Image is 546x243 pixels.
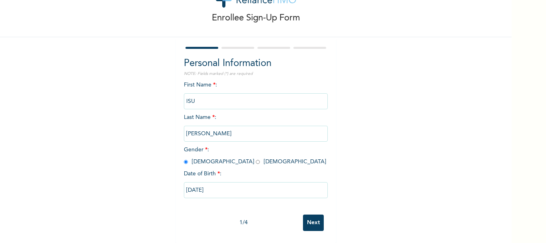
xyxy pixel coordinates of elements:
h2: Personal Information [184,56,328,71]
input: Next [303,215,324,231]
input: Enter your last name [184,126,328,142]
p: Enrollee Sign-Up Form [212,12,300,25]
span: Gender : [DEMOGRAPHIC_DATA] [DEMOGRAPHIC_DATA] [184,147,326,165]
input: Enter your first name [184,93,328,109]
div: 1 / 4 [184,219,303,227]
p: NOTE: Fields marked (*) are required [184,71,328,77]
span: First Name : [184,82,328,104]
span: Last Name : [184,114,328,137]
span: Date of Birth : [184,170,221,178]
input: DD-MM-YYYY [184,182,328,198]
